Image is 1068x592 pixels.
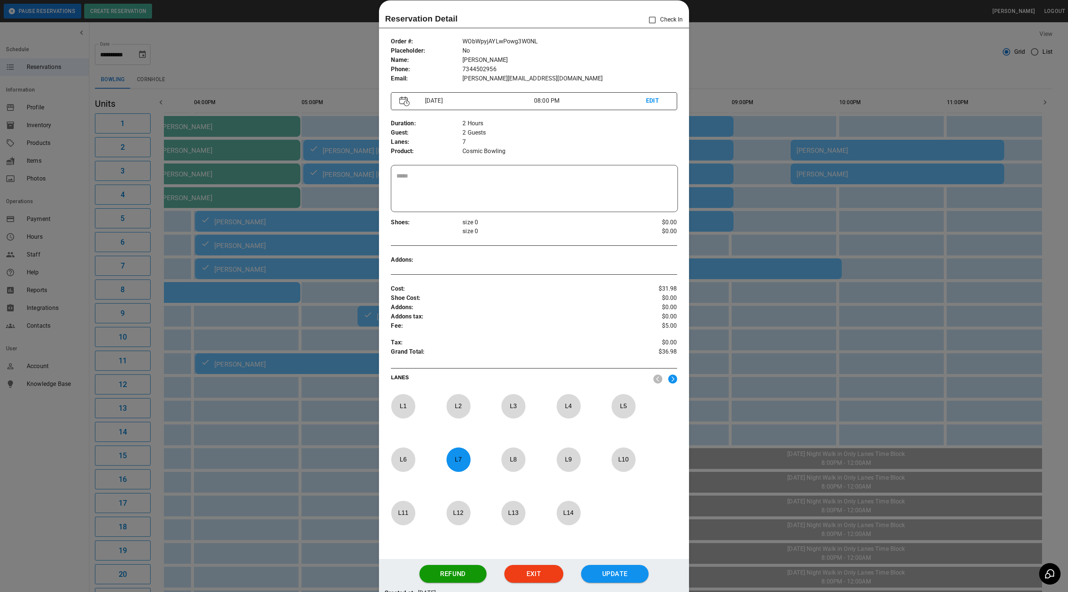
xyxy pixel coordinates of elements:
[446,504,471,522] p: L 12
[462,37,677,46] p: WObWpyjAYLwPowg3W0NL
[629,284,677,294] p: $31.98
[462,74,677,83] p: [PERSON_NAME][EMAIL_ADDRESS][DOMAIN_NAME]
[385,13,458,25] p: Reservation Detail
[391,119,462,128] p: Duration :
[504,565,563,583] button: Exit
[629,218,677,227] p: $0.00
[462,65,677,74] p: 7344502956
[501,397,525,415] p: L 3
[462,147,677,156] p: Cosmic Bowling
[462,46,677,56] p: No
[462,56,677,65] p: [PERSON_NAME]
[629,227,677,236] p: $0.00
[391,284,629,294] p: Cost :
[391,65,462,74] p: Phone :
[629,347,677,358] p: $36.98
[446,397,471,415] p: L 2
[391,46,462,56] p: Placeholder :
[501,504,525,522] p: L 13
[462,119,677,128] p: 2 Hours
[646,96,668,106] p: EDIT
[653,374,662,384] img: nav_left.svg
[391,128,462,138] p: Guest :
[501,451,525,468] p: L 8
[391,294,629,303] p: Shoe Cost :
[611,451,636,468] p: L 10
[462,128,677,138] p: 2 Guests
[611,397,636,415] p: L 5
[645,12,683,28] p: Check In
[391,37,462,46] p: Order # :
[629,338,677,347] p: $0.00
[391,504,415,522] p: L 11
[391,397,415,415] p: L 1
[391,321,629,331] p: Fee :
[391,218,462,227] p: Shoes :
[462,227,629,236] p: size 0
[391,338,629,347] p: Tax :
[419,565,487,583] button: Refund
[391,374,647,384] p: LANES
[391,138,462,147] p: Lanes :
[391,74,462,83] p: Email :
[391,347,629,358] p: Grand Total :
[629,303,677,312] p: $0.00
[391,56,462,65] p: Name :
[629,312,677,321] p: $0.00
[391,255,462,265] p: Addons :
[391,312,629,321] p: Addons tax :
[462,218,629,227] p: size 0
[446,451,471,468] p: L 7
[391,147,462,156] p: Product :
[556,504,581,522] p: L 14
[462,138,677,147] p: 7
[556,397,581,415] p: L 4
[534,96,646,105] p: 08:00 PM
[422,96,534,105] p: [DATE]
[581,565,649,583] button: Update
[629,321,677,331] p: $5.00
[391,451,415,468] p: L 6
[556,451,581,468] p: L 9
[391,303,629,312] p: Addons :
[629,294,677,303] p: $0.00
[668,374,677,384] img: right.svg
[399,96,410,106] img: Vector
